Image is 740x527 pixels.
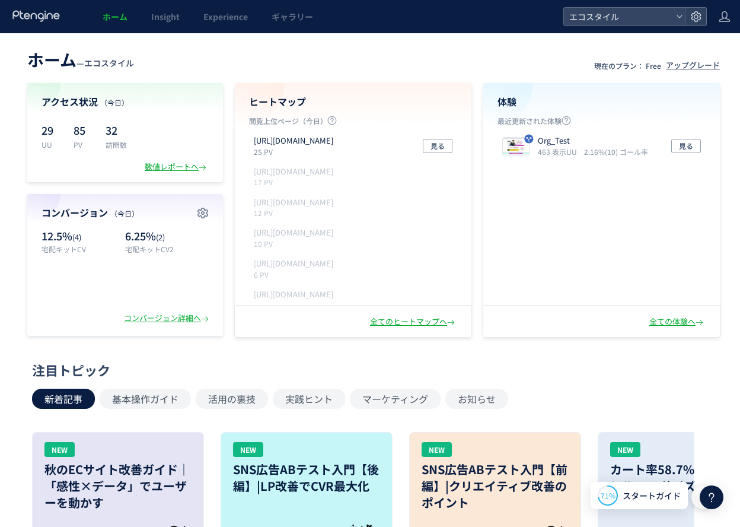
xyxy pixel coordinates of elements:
[27,47,76,71] span: ホーム
[125,244,209,254] p: 宅配キットCV2
[32,389,95,409] button: 新着記事
[84,57,134,69] span: エコスタイル
[74,120,91,139] p: 85
[106,139,127,150] p: 訪問数
[666,60,720,71] div: アップグレード
[623,490,681,502] span: スタートガイド
[44,461,192,511] h3: 秋のECサイト改善ガイド｜「感性×データ」でユーザーを動かす
[42,95,209,109] h4: アクセス状況
[273,389,345,409] button: 実践ヒント
[145,161,209,173] div: 数値レポートへ
[74,139,91,150] p: PV
[610,442,640,457] div: NEW
[42,228,119,244] p: 12.5%
[44,442,75,457] div: NEW
[594,61,661,71] p: 現在のプラン： Free
[42,206,209,220] h4: コンバージョン
[203,11,248,23] span: Experience
[422,461,569,511] h3: SNS広告ABテスト入門【前編】|クリエイティブ改善のポイント
[100,389,191,409] button: 基本操作ガイド
[125,228,209,244] p: 6.25%
[445,389,508,409] button: お知らせ
[103,11,127,23] span: ホーム
[350,389,441,409] button: マーケティング
[422,442,452,457] div: NEW
[196,389,268,409] button: 活用の裏技
[27,47,134,71] div: —
[151,11,180,23] span: Insight
[601,490,615,500] span: 71%
[72,231,81,243] span: (4)
[42,120,59,139] p: 29
[100,97,129,107] span: （今日）
[233,461,380,494] h3: SNS広告ABテスト入門【後編】|LP改善でCVR最大化
[272,11,313,23] span: ギャラリー
[566,8,671,26] span: エコスタイル
[106,120,127,139] p: 32
[124,313,211,324] div: コンバージョン詳細へ
[32,361,709,379] div: 注目トピック
[156,231,165,243] span: (2)
[233,442,263,457] div: NEW
[110,208,139,218] span: （今日）
[42,139,59,150] p: UU
[42,244,119,254] p: 宅配キットCV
